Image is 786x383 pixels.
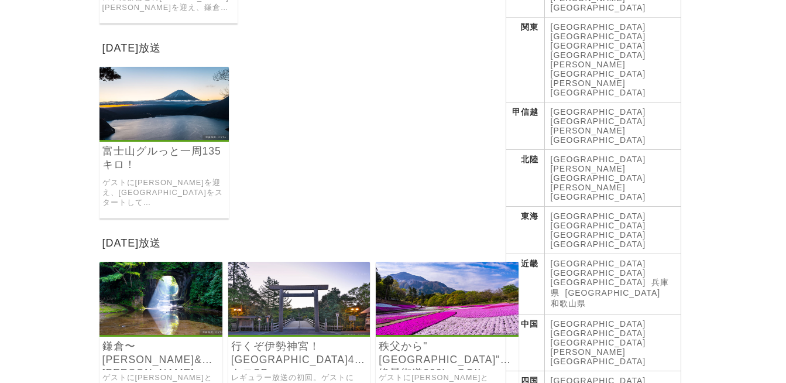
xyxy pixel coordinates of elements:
[551,41,646,50] a: [GEOGRAPHIC_DATA]
[551,126,646,145] a: [PERSON_NAME][GEOGRAPHIC_DATA]
[506,207,544,254] th: 東海
[551,240,646,249] a: [GEOGRAPHIC_DATA]
[551,319,646,329] a: [GEOGRAPHIC_DATA]
[506,102,544,150] th: 甲信越
[99,327,222,337] a: 出川哲朗の充電させてもらえませんか？ 絶景の鎌倉からズズーッと三浦半島を縦断！フェリーで金谷港へ！房総をぐるっと回って230キロ！ゴールはありがたや成田山ですが、竜兵＆蛭子が大暴走でヤバいよ²SP
[551,329,646,338] a: [GEOGRAPHIC_DATA]
[99,38,500,58] h2: [DATE]放送
[506,150,544,207] th: 北陸
[376,262,519,335] img: x1FWFNBCTytJRuN.jpg
[551,78,626,88] a: [PERSON_NAME]
[506,18,544,102] th: 関東
[228,262,370,335] img: eZ6lv5VXROffJzk.jpg
[551,117,646,126] a: [GEOGRAPHIC_DATA]
[551,155,646,164] a: [GEOGRAPHIC_DATA]
[551,278,646,287] a: [GEOGRAPHIC_DATA]
[506,314,544,371] th: 中国
[551,338,646,347] a: [GEOGRAPHIC_DATA]
[99,262,222,335] img: rnC0R8RTdkgkuwm.jpg
[506,254,544,314] th: 近畿
[551,347,646,366] a: [PERSON_NAME][GEOGRAPHIC_DATA]
[551,211,646,221] a: [GEOGRAPHIC_DATA]
[99,233,500,253] h2: [DATE]放送
[551,183,646,201] a: [PERSON_NAME][GEOGRAPHIC_DATA]
[551,299,586,308] a: 和歌山県
[551,259,646,268] a: [GEOGRAPHIC_DATA]
[551,164,646,183] a: [PERSON_NAME][GEOGRAPHIC_DATA]
[231,340,368,367] a: 行くぞ伊勢神宮！[GEOGRAPHIC_DATA]470キロSP
[551,50,646,60] a: [GEOGRAPHIC_DATA]
[551,221,646,230] a: [GEOGRAPHIC_DATA]
[551,107,646,117] a: [GEOGRAPHIC_DATA]
[228,327,370,337] a: 出川哲朗の充電させてもらえませんか？ 行くぞ“伊勢神宮”！横浜の実家から伊豆半島を抜け“パワスポ街道”470キロ！ですがひぇ～急坂だ！具志堅さん熱湯風呂でアチチっヤバいよヤバいよSP
[102,145,226,172] a: 富士山グルっと一周135キロ！
[99,132,229,142] a: 出川哲朗の充電させてもらえませんか？ 行くぞ！ 日本一”富士山”グルっと一周135キロ！ 絶景パワスポに美しき湖！ ですが宿はひぇ～鈴木奈々はギャ～ヤバいよ²SP
[551,22,646,32] a: [GEOGRAPHIC_DATA]
[99,67,229,140] img: I6IHmNylLEodRu1.jpg
[565,288,661,297] a: [GEOGRAPHIC_DATA]
[102,340,219,367] a: 鎌倉〜[PERSON_NAME]&[PERSON_NAME]〜[PERSON_NAME]山 230キロ！
[551,60,646,78] a: [PERSON_NAME][GEOGRAPHIC_DATA]
[551,32,646,41] a: [GEOGRAPHIC_DATA]
[551,268,646,278] a: [GEOGRAPHIC_DATA]
[376,327,519,337] a: 出川哲朗の充電させてもらえませんか？ 桜満開の秩父から目指せ“日光東照宮"200キロ! ですが菊地亜美免許とりたてでヤバいよ×2
[551,230,646,240] a: [GEOGRAPHIC_DATA]
[551,88,646,97] a: [GEOGRAPHIC_DATA]
[102,178,226,207] a: ゲストに[PERSON_NAME]を迎え、[GEOGRAPHIC_DATA]をスタートして[GEOGRAPHIC_DATA]周辺の一周を目指した旅。 レギュラー番組になる前の初のゴールデンタイム放送。
[379,340,516,367] a: 秩父から"[GEOGRAPHIC_DATA]"へ絶景街道200kmGO!!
